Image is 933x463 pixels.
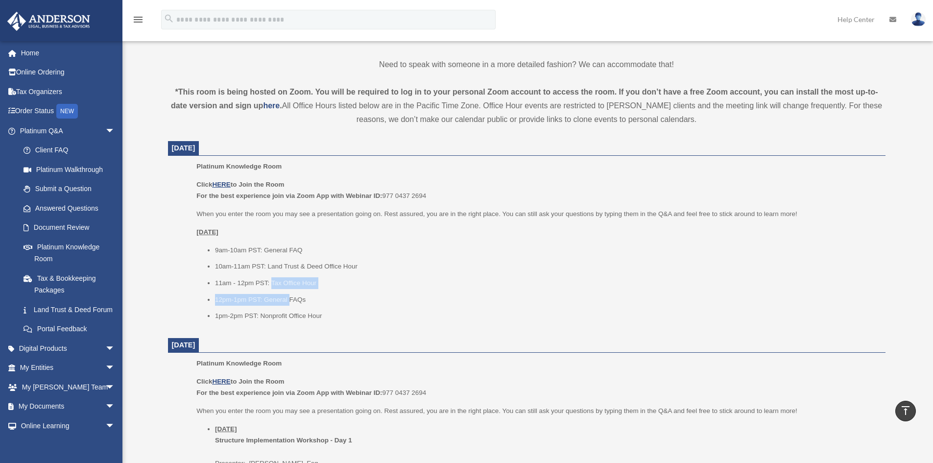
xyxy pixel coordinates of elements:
a: Online Learningarrow_drop_down [7,416,130,436]
li: 9am-10am PST: General FAQ [215,244,879,256]
a: Tax & Bookkeeping Packages [14,268,130,300]
li: 11am - 12pm PST: Tax Office Hour [215,277,879,289]
b: Click to Join the Room [196,181,284,188]
b: Structure Implementation Workshop - Day 1 [215,437,352,444]
span: [DATE] [172,144,195,152]
a: Platinum Walkthrough [14,160,130,179]
a: HERE [212,181,230,188]
a: HERE [212,378,230,385]
div: NEW [56,104,78,119]
span: arrow_drop_down [105,416,125,436]
a: My [PERSON_NAME] Teamarrow_drop_down [7,377,130,397]
img: User Pic [911,12,926,26]
a: Client FAQ [14,141,130,160]
a: Platinum Q&Aarrow_drop_down [7,121,130,141]
i: menu [132,14,144,25]
span: arrow_drop_down [105,358,125,378]
div: All Office Hours listed below are in the Pacific Time Zone. Office Hour events are restricted to ... [168,85,885,126]
u: [DATE] [196,228,218,236]
b: For the best experience join via Zoom App with Webinar ID: [196,389,382,396]
a: Home [7,43,130,63]
a: Answered Questions [14,198,130,218]
img: Anderson Advisors Platinum Portal [4,12,93,31]
a: Online Ordering [7,63,130,82]
a: Tax Organizers [7,82,130,101]
span: Platinum Knowledge Room [196,360,282,367]
a: Platinum Knowledge Room [14,237,125,268]
b: Click to Join the Room [196,378,284,385]
span: [DATE] [172,341,195,349]
a: vertical_align_top [895,401,916,421]
p: 977 0437 2694 [196,376,878,399]
a: Land Trust & Deed Forum [14,300,130,319]
a: Portal Feedback [14,319,130,339]
p: When you enter the room you may see a presentation going on. Rest assured, you are in the right p... [196,208,878,220]
u: [DATE] [215,425,237,433]
span: arrow_drop_down [105,121,125,141]
strong: . [280,101,282,110]
span: arrow_drop_down [105,397,125,417]
a: My Documentsarrow_drop_down [7,397,130,416]
i: search [164,13,174,24]
strong: *This room is being hosted on Zoom. You will be required to log in to your personal Zoom account ... [171,88,878,110]
li: 12pm-1pm PST: General FAQs [215,294,879,306]
a: here [263,101,280,110]
li: 1pm-2pm PST: Nonprofit Office Hour [215,310,879,322]
a: Digital Productsarrow_drop_down [7,339,130,358]
a: Document Review [14,218,130,238]
p: When you enter the room you may see a presentation going on. Rest assured, you are in the right p... [196,405,878,417]
a: Order StatusNEW [7,101,130,122]
p: Need to speak with someone in a more detailed fashion? We can accommodate that! [168,58,885,72]
p: 977 0437 2694 [196,179,878,202]
a: menu [132,17,144,25]
i: vertical_align_top [900,405,911,416]
span: arrow_drop_down [105,377,125,397]
a: Submit a Question [14,179,130,199]
span: Platinum Knowledge Room [196,163,282,170]
a: My Entitiesarrow_drop_down [7,358,130,378]
b: For the best experience join via Zoom App with Webinar ID: [196,192,382,199]
span: arrow_drop_down [105,339,125,359]
li: 10am-11am PST: Land Trust & Deed Office Hour [215,261,879,272]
